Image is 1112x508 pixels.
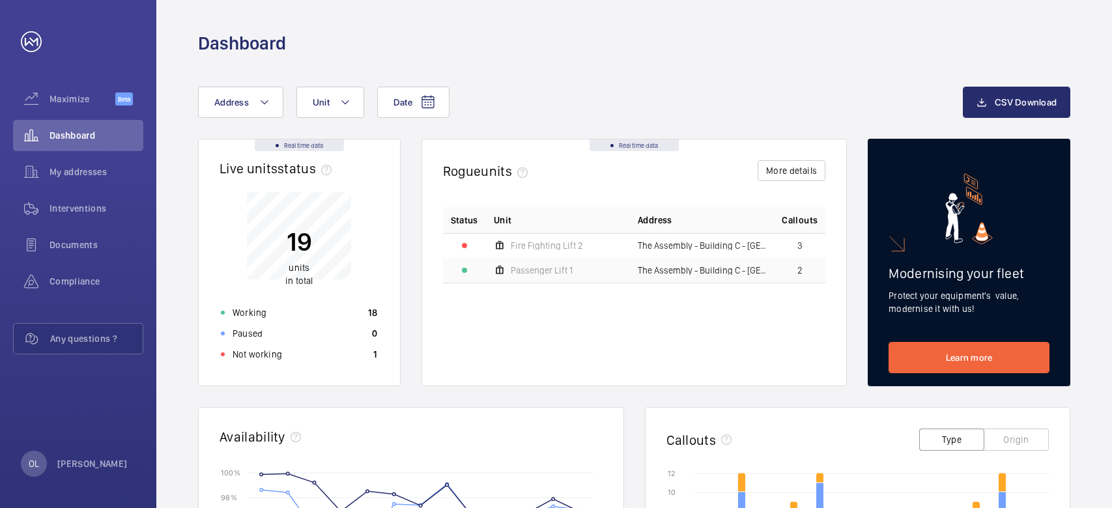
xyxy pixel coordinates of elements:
[313,97,330,107] span: Unit
[368,306,378,319] p: 18
[50,129,143,142] span: Dashboard
[638,214,672,227] span: Address
[758,160,825,181] button: More details
[296,87,364,118] button: Unit
[377,87,449,118] button: Date
[668,469,675,478] text: 12
[889,265,1049,281] h2: Modernising your fleet
[638,266,766,275] span: The Assembly - Building C - [GEOGRAPHIC_DATA]
[668,488,676,497] text: 10
[373,348,377,361] p: 1
[220,160,337,176] h2: Live units
[285,261,313,287] p: in total
[451,214,478,227] p: Status
[278,160,337,176] span: status
[511,266,573,275] span: Passenger Lift 1
[638,241,766,250] span: The Assembly - Building C - [GEOGRAPHIC_DATA]
[443,163,533,179] h2: Rogue
[57,457,128,470] p: [PERSON_NAME]
[50,275,143,288] span: Compliance
[289,262,309,273] span: units
[115,92,133,106] span: Beta
[995,97,1057,107] span: CSV Download
[233,327,263,340] p: Paused
[221,493,237,502] text: 98 %
[285,225,313,258] p: 19
[255,139,344,151] div: Real time data
[481,163,533,179] span: units
[220,429,285,445] h2: Availability
[919,429,984,451] button: Type
[50,92,115,106] span: Maximize
[889,342,1049,373] a: Learn more
[945,173,993,244] img: marketing-card.svg
[797,241,803,250] span: 3
[198,31,286,55] h1: Dashboard
[511,241,583,250] span: Fire Fighting Lift 2
[494,214,511,227] span: Unit
[666,432,717,448] h2: Callouts
[963,87,1070,118] button: CSV Download
[221,468,240,477] text: 100 %
[233,348,282,361] p: Not working
[782,214,818,227] span: Callouts
[50,238,143,251] span: Documents
[233,306,266,319] p: Working
[50,202,143,215] span: Interventions
[393,97,412,107] span: Date
[984,429,1049,451] button: Origin
[889,289,1049,315] p: Protect your equipment's value, modernise it with us!
[214,97,249,107] span: Address
[50,332,143,345] span: Any questions ?
[590,139,679,151] div: Real time data
[372,327,377,340] p: 0
[29,457,39,470] p: OL
[198,87,283,118] button: Address
[50,165,143,178] span: My addresses
[797,266,803,275] span: 2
